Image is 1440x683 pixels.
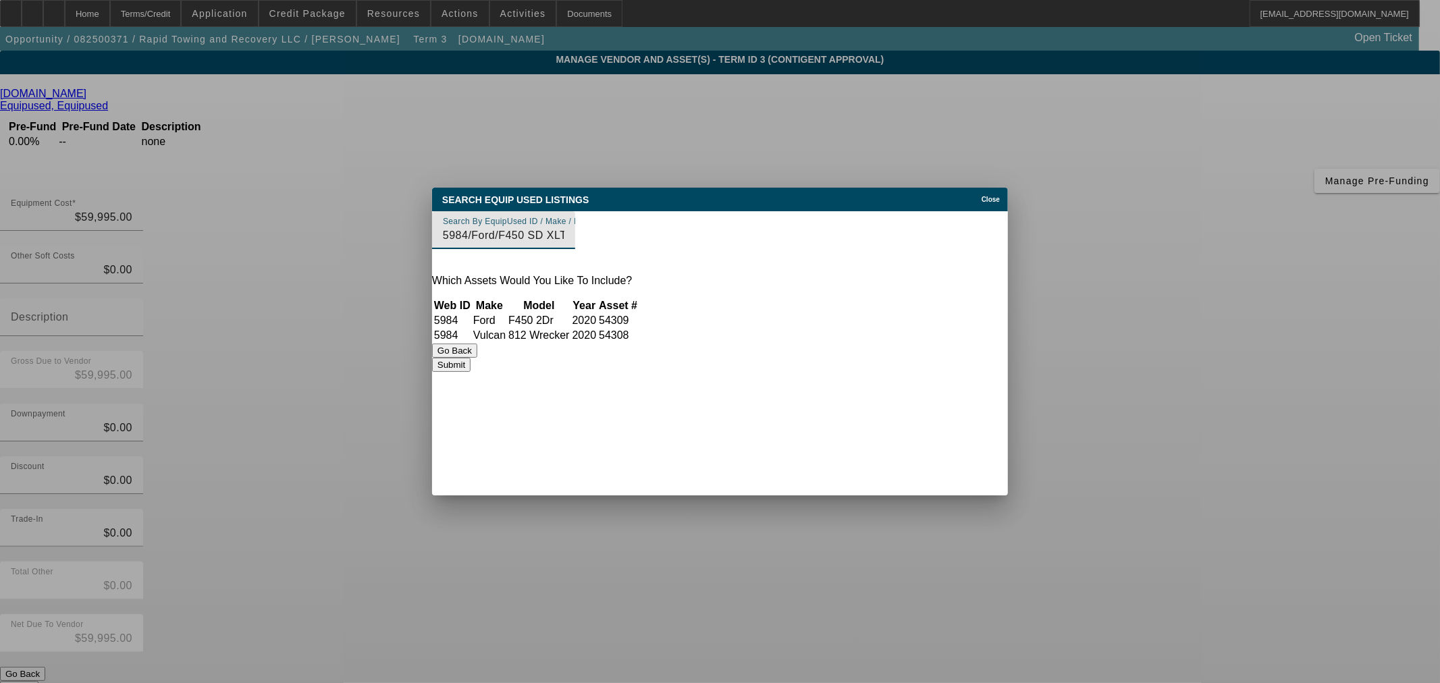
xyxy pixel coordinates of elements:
td: 54309 [598,314,638,327]
td: 54308 [598,329,638,342]
th: Year [572,299,597,312]
button: Go Back [432,344,477,358]
th: Web ID [433,299,471,312]
span: Search Equip Used Listings [442,194,589,205]
input: EquipUsed [443,227,564,244]
th: Asset # [598,299,638,312]
th: Model [508,299,570,312]
td: F450 2Dr [508,314,570,327]
p: Which Assets Would You Like To Include? [432,275,1008,287]
td: Vulcan [473,329,506,342]
td: 5984 [433,314,471,327]
td: 2020 [572,314,597,327]
td: 2020 [572,329,597,342]
th: Make [473,299,506,312]
td: 5984 [433,329,471,342]
td: Ford [473,314,506,327]
span: Close [982,196,1000,203]
td: 812 Wrecker [508,329,570,342]
button: Submit [432,358,471,372]
mat-label: Search By EquipUsed ID / Make / Model [443,217,597,226]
